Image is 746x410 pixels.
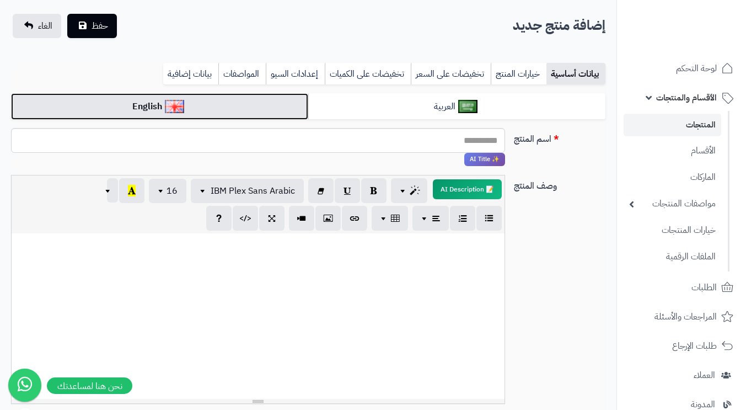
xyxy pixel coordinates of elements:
span: المراجعات والأسئلة [654,309,717,324]
a: خيارات المنتج [491,63,546,85]
span: العملاء [694,368,715,383]
a: بيانات أساسية [546,63,605,85]
span: الأقسام والمنتجات [656,90,717,105]
a: لوحة التحكم [624,55,739,82]
span: طلبات الإرجاع [672,338,717,354]
a: الماركات [624,166,721,189]
span: لوحة التحكم [676,61,717,76]
a: تخفيضات على الكميات [325,63,411,85]
span: حفظ [92,19,108,33]
a: الطلبات [624,274,739,301]
span: IBM Plex Sans Arabic [211,184,295,198]
a: المنتجات [624,114,721,136]
a: طلبات الإرجاع [624,333,739,359]
a: إعدادات السيو [266,63,325,85]
img: logo-2.png [671,28,736,51]
h2: إضافة منتج جديد [513,14,605,37]
span: الطلبات [691,280,717,295]
a: خيارات المنتجات [624,219,721,242]
a: المراجعات والأسئلة [624,303,739,330]
a: المواصفات [218,63,266,85]
a: بيانات إضافية [163,63,218,85]
a: الملفات الرقمية [624,245,721,269]
a: العملاء [624,362,739,388]
span: 16 [167,184,178,198]
label: وصف المنتج [509,175,610,193]
a: مواصفات المنتجات [624,192,721,216]
a: الغاء [13,14,61,38]
img: العربية [458,100,477,113]
button: IBM Plex Sans Arabic [191,179,304,203]
label: اسم المنتج [509,128,610,146]
span: الغاء [38,19,52,33]
a: العربية [308,93,605,120]
button: 📝 AI Description [433,179,502,199]
img: English [165,100,184,113]
a: الأقسام [624,139,721,163]
a: English [11,93,308,120]
a: تخفيضات على السعر [411,63,491,85]
span: انقر لاستخدام رفيقك الذكي [464,153,505,166]
button: حفظ [67,14,117,38]
button: 16 [149,179,186,203]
